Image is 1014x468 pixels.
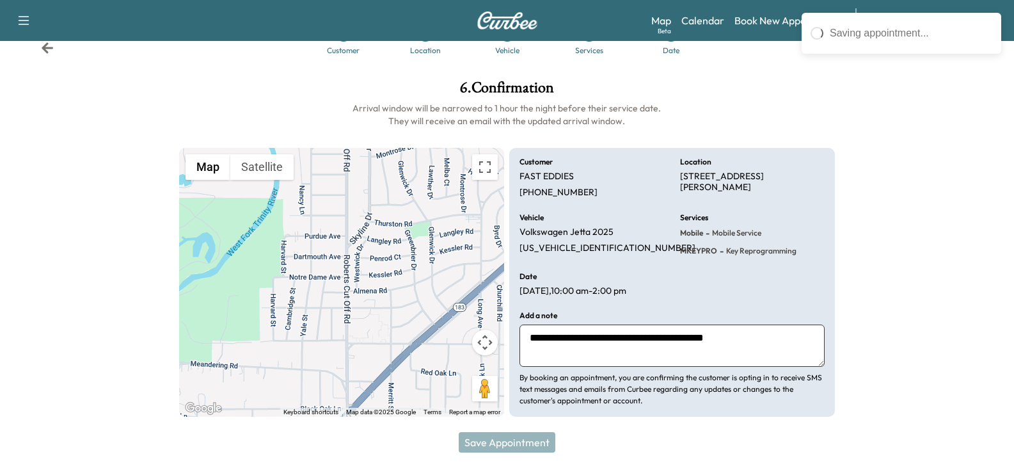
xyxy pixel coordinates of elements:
a: Report a map error [449,408,500,416]
div: Services [575,47,603,54]
h6: Add a note [519,312,557,319]
h6: Customer [519,158,553,166]
div: Date [663,47,679,54]
span: Mobile Service [709,228,761,238]
a: Open this area in Google Maps (opens a new window) [182,400,225,417]
h6: Date [519,273,537,280]
h1: 6 . Confirmation [179,80,835,102]
a: MapBeta [651,13,671,28]
div: Vehicle [495,47,519,54]
img: Curbee Logo [477,12,538,29]
p: FAST EDDIES [519,171,574,182]
div: Beta [658,26,671,36]
div: Saving appointment... [830,26,992,41]
h6: Arrival window will be narrowed to 1 hour the night before their service date. They will receive ... [179,102,835,127]
p: [US_VEHICLE_IDENTIFICATION_NUMBER] [519,243,695,254]
button: Keyboard shortcuts [283,408,338,417]
p: [PHONE_NUMBER] [519,187,598,198]
div: Location [410,47,441,54]
button: Show street map [186,154,230,180]
button: Show satellite imagery [230,154,294,180]
p: [STREET_ADDRESS][PERSON_NAME] [680,171,825,193]
button: Drag Pegman onto the map to open Street View [472,376,498,401]
span: - [717,245,724,257]
h6: Location [680,158,711,166]
p: [DATE] , 10:00 am - 2:00 pm [519,286,626,297]
a: Terms (opens in new tab) [424,408,441,416]
h6: Vehicle [519,214,544,222]
p: By booking an appointment, you are confirming the customer is opting in to receive SMS text messa... [519,372,824,407]
span: MKEYPRO [680,246,717,256]
a: Calendar [681,13,724,28]
a: Book New Appointment [734,13,843,28]
div: Back [41,42,54,54]
button: Toggle fullscreen view [472,154,498,180]
h6: Services [680,214,708,222]
div: Customer [327,47,360,54]
span: - [703,227,709,239]
button: Map camera controls [472,330,498,355]
span: Map data ©2025 Google [346,408,416,416]
span: Key Reprogramming [724,246,796,256]
span: Mobile [680,228,703,238]
img: Google [182,400,225,417]
p: Volkswagen Jetta 2025 [519,227,614,238]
